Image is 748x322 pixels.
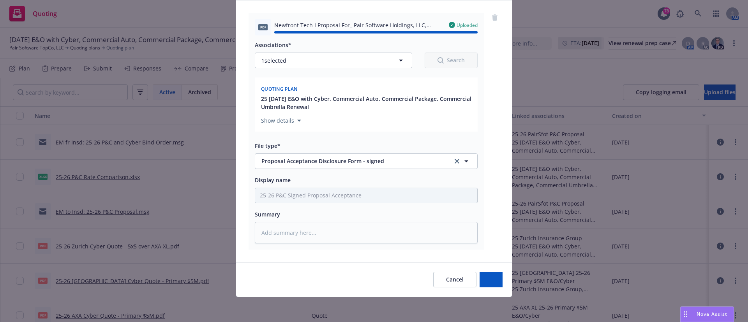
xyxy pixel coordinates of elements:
[261,56,286,65] span: 1 selected
[255,211,280,218] span: Summary
[255,176,291,184] span: Display name
[258,24,268,30] span: pdf
[255,142,280,150] span: File type*
[480,272,503,287] button: Add files
[680,306,734,322] button: Nova Assist
[255,153,478,169] button: Proposal Acceptance Disclosure Form - signedclear selection
[490,13,499,22] a: remove
[255,41,291,49] span: Associations*
[261,86,298,92] span: Quoting plan
[255,53,412,68] button: 1selected
[261,95,473,111] button: 25 [DATE] E&O with Cyber, Commercial Auto, Commercial Package, Commercial Umbrella Renewal
[457,22,478,28] span: Uploaded
[433,272,476,287] button: Cancel
[480,276,503,283] span: Add files
[697,311,727,317] span: Nova Assist
[258,116,304,125] button: Show details
[681,307,690,322] div: Drag to move
[446,276,464,283] span: Cancel
[255,188,477,203] input: Add display name here...
[452,157,462,166] a: clear selection
[274,21,443,29] span: Newfront Tech I Proposal For_ Pair Software Holdings, LLC, [DATE], P&C.pdf
[261,157,442,165] span: Proposal Acceptance Disclosure Form - signed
